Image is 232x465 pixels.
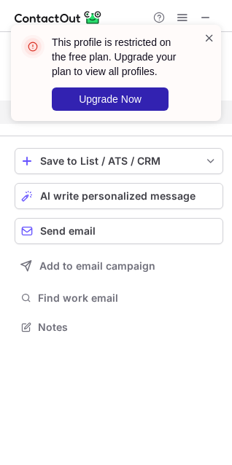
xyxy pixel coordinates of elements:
[52,87,169,111] button: Upgrade Now
[15,183,223,209] button: AI write personalized message
[38,321,217,334] span: Notes
[15,253,223,279] button: Add to email campaign
[15,288,223,308] button: Find work email
[40,225,96,237] span: Send email
[15,317,223,337] button: Notes
[38,292,217,305] span: Find work email
[79,93,142,105] span: Upgrade Now
[15,218,223,244] button: Send email
[40,190,196,202] span: AI write personalized message
[39,260,155,272] span: Add to email campaign
[40,155,198,167] div: Save to List / ATS / CRM
[21,35,45,58] img: error
[52,35,186,79] header: This profile is restricted on the free plan. Upgrade your plan to view all profiles.
[15,148,223,174] button: save-profile-one-click
[15,9,102,26] img: ContactOut v5.3.10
